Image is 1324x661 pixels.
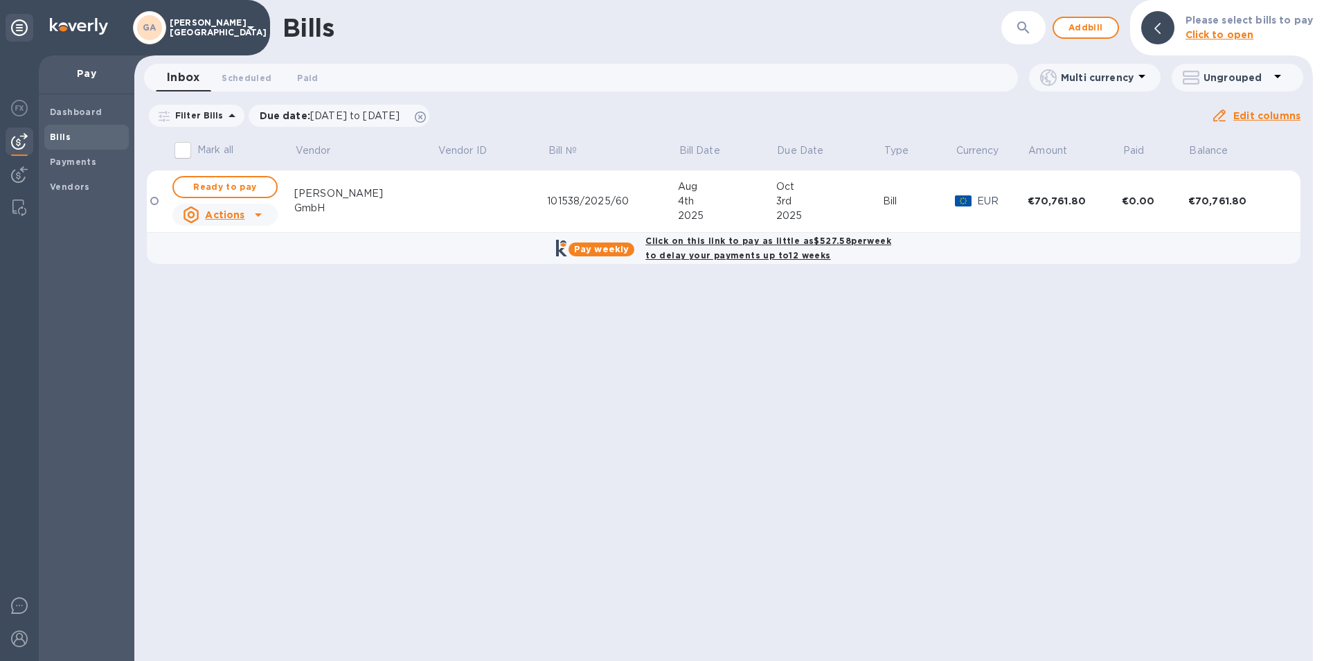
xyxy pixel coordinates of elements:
[6,14,33,42] div: Unpin categories
[205,209,244,220] u: Actions
[679,143,720,158] p: Bill Date
[776,209,883,223] div: 2025
[294,201,437,215] div: GmbH
[197,143,233,157] p: Mark all
[294,186,437,201] div: [PERSON_NAME]
[50,18,108,35] img: Logo
[438,143,505,158] span: Vendor ID
[167,68,199,87] span: Inbox
[1189,143,1246,158] span: Balance
[170,18,239,37] p: [PERSON_NAME] [GEOGRAPHIC_DATA]
[645,236,891,261] b: Click on this link to pay as little as $527.58 per week to delay your payments up to 12 weeks
[548,143,595,158] span: Bill №
[883,194,955,209] div: Bill
[438,143,487,158] p: Vendor ID
[1233,110,1300,121] u: Edit columns
[296,143,349,158] span: Vendor
[1053,17,1119,39] button: Addbill
[1204,71,1269,85] p: Ungrouped
[50,157,96,167] b: Payments
[1028,194,1122,208] div: €70,761.80
[260,109,407,123] p: Due date :
[11,100,28,116] img: Foreign exchange
[296,143,331,158] p: Vendor
[678,194,776,209] div: 4th
[574,244,629,254] b: Pay weekly
[678,209,776,223] div: 2025
[777,143,823,158] p: Due Date
[776,194,883,209] div: 3rd
[143,22,156,33] b: GA
[1189,143,1228,158] p: Balance
[777,143,841,158] span: Due Date
[548,143,577,158] p: Bill №
[170,109,224,121] p: Filter Bills
[297,71,318,85] span: Paid
[50,67,123,80] p: Pay
[1123,143,1145,158] p: Paid
[1122,194,1188,208] div: €0.00
[884,143,927,158] span: Type
[185,179,265,195] span: Ready to pay
[1188,194,1283,208] div: €70,761.80
[1186,15,1313,26] b: Please select bills to pay
[283,13,334,42] h1: Bills
[678,179,776,194] div: Aug
[977,194,1028,209] p: EUR
[884,143,909,158] p: Type
[956,143,999,158] p: Currency
[1123,143,1163,158] span: Paid
[1065,19,1107,36] span: Add bill
[310,110,400,121] span: [DATE] to [DATE]
[50,182,90,192] b: Vendors
[776,179,883,194] div: Oct
[222,71,271,85] span: Scheduled
[1028,143,1085,158] span: Amount
[50,107,102,117] b: Dashboard
[50,132,71,142] b: Bills
[1028,143,1067,158] p: Amount
[1186,29,1254,40] b: Click to open
[1061,71,1134,85] p: Multi currency
[679,143,738,158] span: Bill Date
[172,176,278,198] button: Ready to pay
[547,194,678,209] div: 101538/2025/60
[249,105,430,127] div: Due date:[DATE] to [DATE]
